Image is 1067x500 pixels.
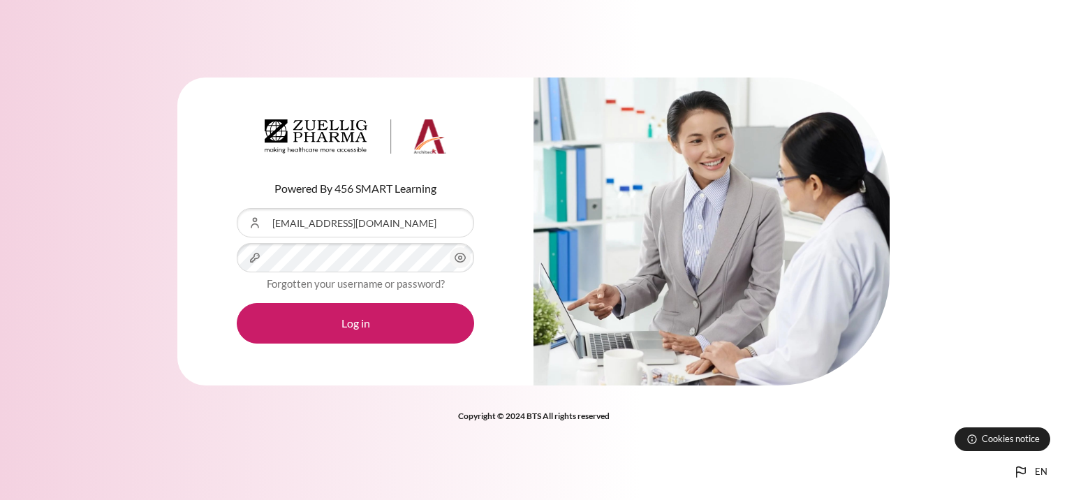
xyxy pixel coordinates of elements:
button: Cookies notice [955,427,1050,451]
a: Forgotten your username or password? [267,277,445,290]
strong: Copyright © 2024 BTS All rights reserved [458,411,610,421]
p: Powered By 456 SMART Learning [237,180,474,197]
span: Cookies notice [982,432,1040,446]
a: Architeck [265,119,446,160]
button: Languages [1007,458,1053,486]
button: Log in [237,303,474,344]
input: Username or Email Address [237,208,474,237]
span: en [1035,465,1047,479]
img: Architeck [265,119,446,154]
